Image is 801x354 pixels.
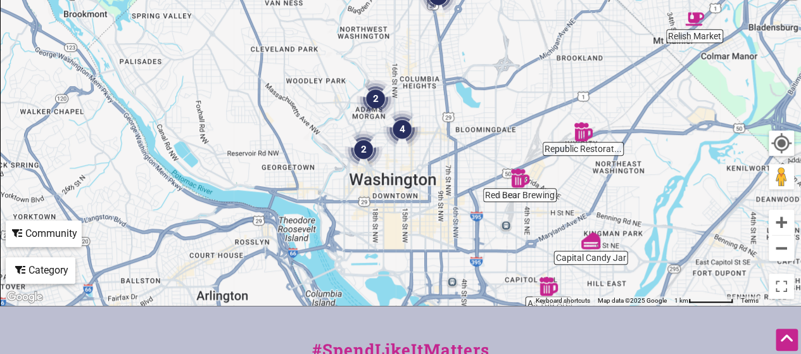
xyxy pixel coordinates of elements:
span: Map data ©2025 Google [598,297,667,304]
button: Map Scale: 1 km per 67 pixels [671,296,737,305]
div: Filter by category [6,257,75,284]
div: Republic Restoratives [574,122,593,141]
div: Filter by Community [6,220,82,247]
button: Zoom in [769,210,794,235]
img: Google [4,289,46,305]
div: 2 [344,130,382,168]
button: Zoom out [769,236,794,261]
a: Terms [741,297,759,304]
button: Drag Pegman onto the map to open Street View [769,164,794,189]
div: Category [7,258,74,282]
div: Capital Candy Jar [581,231,600,250]
button: Toggle fullscreen view [769,274,794,299]
div: As You Are [539,277,558,296]
button: Your Location [769,130,794,156]
div: Community [7,222,80,246]
div: Relish Market [685,9,704,28]
a: Open this area in Google Maps (opens a new window) [4,289,46,305]
div: Red Bear Brewing [510,168,529,187]
button: Keyboard shortcuts [536,296,590,305]
span: 1 km [674,297,688,304]
div: 2 [356,80,394,118]
div: 4 [383,110,421,148]
div: Scroll Back to Top [776,329,798,351]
